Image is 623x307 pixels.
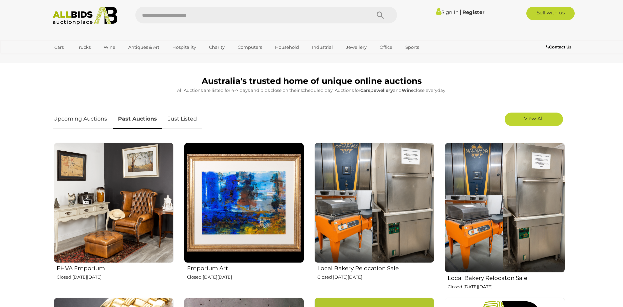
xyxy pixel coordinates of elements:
p: Closed [DATE][DATE] [57,273,174,281]
a: Antiques & Art [124,42,164,53]
p: Closed [DATE][DATE] [317,273,434,281]
a: Just Listed [163,109,202,129]
a: Sports [401,42,423,53]
a: Upcoming Auctions [53,109,112,129]
a: Jewellery [342,42,371,53]
a: [GEOGRAPHIC_DATA] [50,53,106,64]
a: Office [375,42,397,53]
img: Local Bakery Relocation Sale [314,143,434,263]
a: Emporium Art Closed [DATE][DATE] [184,142,304,292]
b: Contact Us [546,44,571,49]
p: Closed [DATE][DATE] [187,273,304,281]
h2: Local Bakery Relocaton Sale [448,273,565,281]
span: | [460,8,461,16]
a: View All [505,113,563,126]
h2: Local Bakery Relocation Sale [317,264,434,272]
a: Sign In [436,9,459,15]
strong: Jewellery [371,88,393,93]
a: Industrial [308,42,337,53]
h2: Emporium Art [187,264,304,272]
a: Local Bakery Relocaton Sale Closed [DATE][DATE] [444,142,565,292]
a: Cars [50,42,68,53]
a: Register [462,9,484,15]
a: Wine [99,42,120,53]
img: Allbids.com.au [49,7,121,25]
img: EHVA Emporium [54,143,174,263]
h1: Australia's trusted home of unique online auctions [53,76,570,86]
span: View All [524,115,544,122]
p: All Auctions are listed for 4-7 days and bids close on their scheduled day. Auctions for , and cl... [53,87,570,94]
a: Trucks [72,42,95,53]
a: Sell with us [526,7,575,20]
a: Local Bakery Relocation Sale Closed [DATE][DATE] [314,142,434,292]
strong: Cars [360,88,370,93]
a: Computers [233,42,266,53]
p: Closed [DATE][DATE] [448,283,565,291]
a: Charity [205,42,229,53]
img: Emporium Art [184,143,304,263]
a: Contact Us [546,43,573,51]
h2: EHVA Emporium [57,264,174,272]
a: Past Auctions [113,109,162,129]
button: Search [364,7,397,23]
a: Household [271,42,303,53]
a: EHVA Emporium Closed [DATE][DATE] [53,142,174,292]
a: Hospitality [168,42,200,53]
img: Local Bakery Relocaton Sale [445,143,565,273]
strong: Wine [402,88,414,93]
